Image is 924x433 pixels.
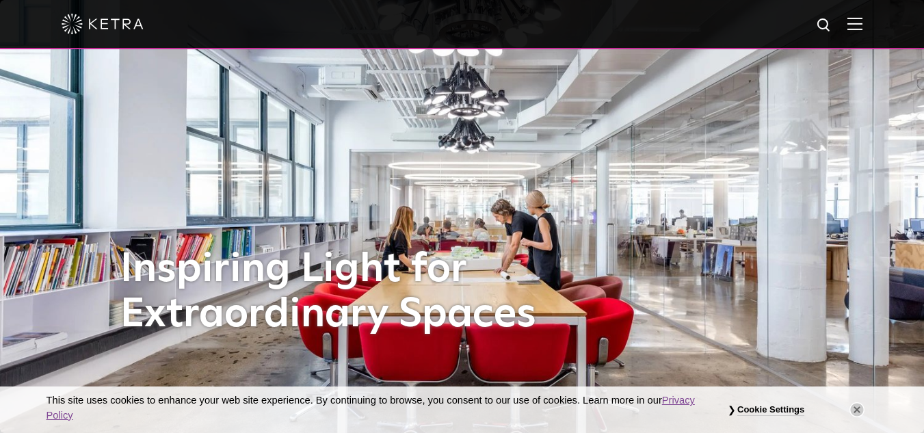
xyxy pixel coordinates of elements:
img: search icon [816,17,833,34]
button: Close [849,402,864,417]
a: Privacy Policy [47,395,695,420]
img: ketra-logo-2019-white [62,14,144,34]
h1: Inspiring Light for Extraordinary Spaces [120,247,565,337]
p: This site uses cookies to enhance your web site experience. By continuing to browse, you consent ... [47,393,700,426]
button: Cookie Settings [737,404,804,416]
img: Hamburger%20Nav.svg [847,17,862,30]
